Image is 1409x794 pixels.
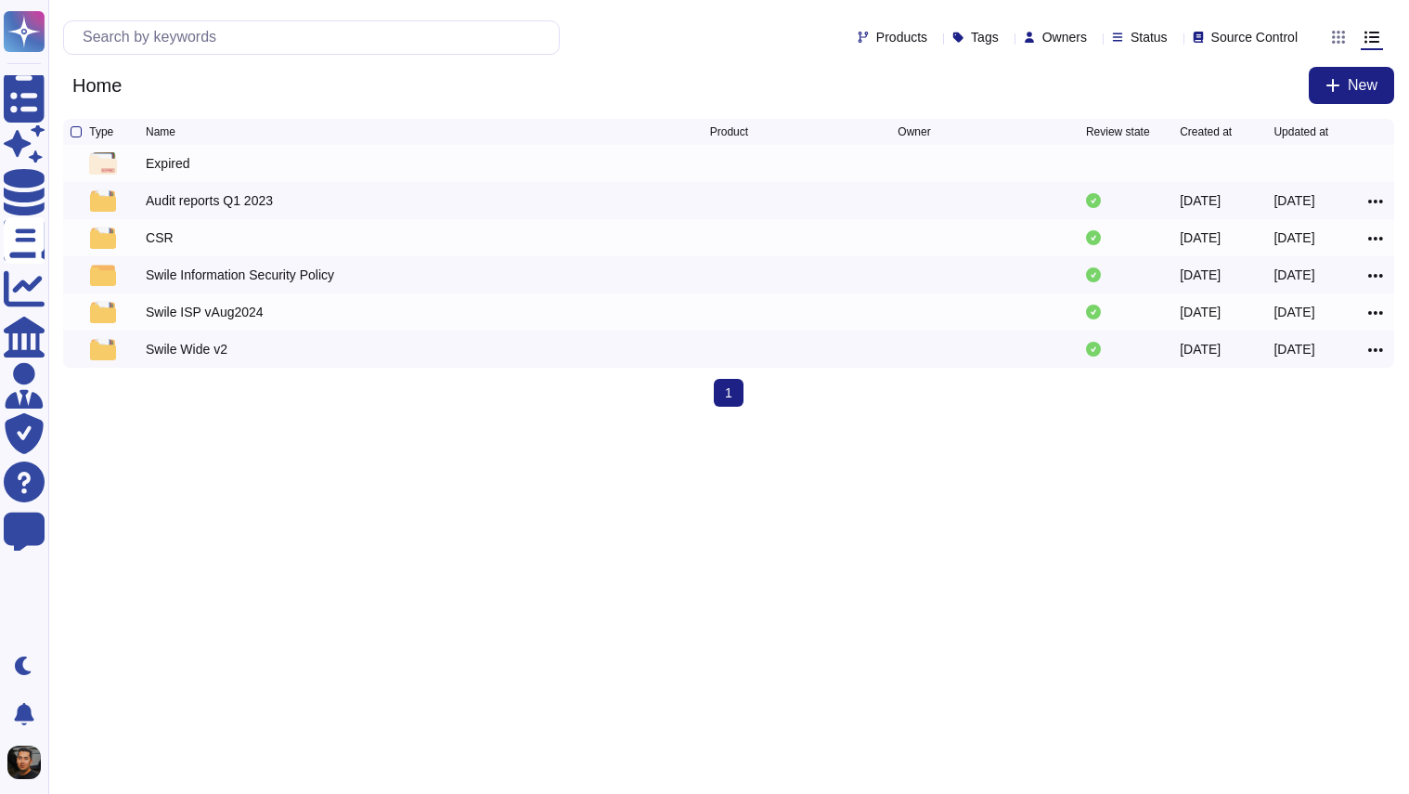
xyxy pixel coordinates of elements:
span: Type [89,126,113,137]
div: CSR [146,228,174,247]
span: Source Control [1211,31,1298,44]
button: user [4,742,54,783]
div: [DATE] [1180,266,1221,284]
div: [DATE] [1180,191,1221,210]
div: Audit reports Q1 2023 [146,191,273,210]
span: Name [146,126,175,137]
div: Expired [146,154,189,173]
img: folder [90,264,116,286]
img: folder [90,301,116,323]
img: user [7,746,41,779]
img: folder [90,338,116,360]
div: Swile Wide v2 [146,340,227,358]
img: folder [90,189,116,212]
span: Products [876,31,927,44]
span: New [1348,78,1377,93]
div: [DATE] [1273,228,1314,247]
span: Home [63,72,131,99]
div: Swile Information Security Policy [146,266,334,284]
div: [DATE] [1273,191,1314,210]
div: Swile ISP vAug2024 [146,303,264,321]
img: folder [89,152,116,175]
span: Status [1131,31,1168,44]
div: [DATE] [1180,228,1221,247]
span: Tags [971,31,999,44]
span: 1 [714,379,743,407]
img: folder [90,227,116,249]
input: Search by keywords [73,21,559,54]
span: Product [710,126,748,137]
span: Owner [898,126,930,137]
span: Created at [1180,126,1232,137]
span: Updated at [1273,126,1328,137]
span: Review state [1086,126,1150,137]
div: [DATE] [1273,266,1314,284]
button: New [1309,67,1394,104]
span: Owners [1042,31,1087,44]
div: [DATE] [1180,340,1221,358]
div: [DATE] [1180,303,1221,321]
div: [DATE] [1273,303,1314,321]
div: [DATE] [1273,340,1314,358]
